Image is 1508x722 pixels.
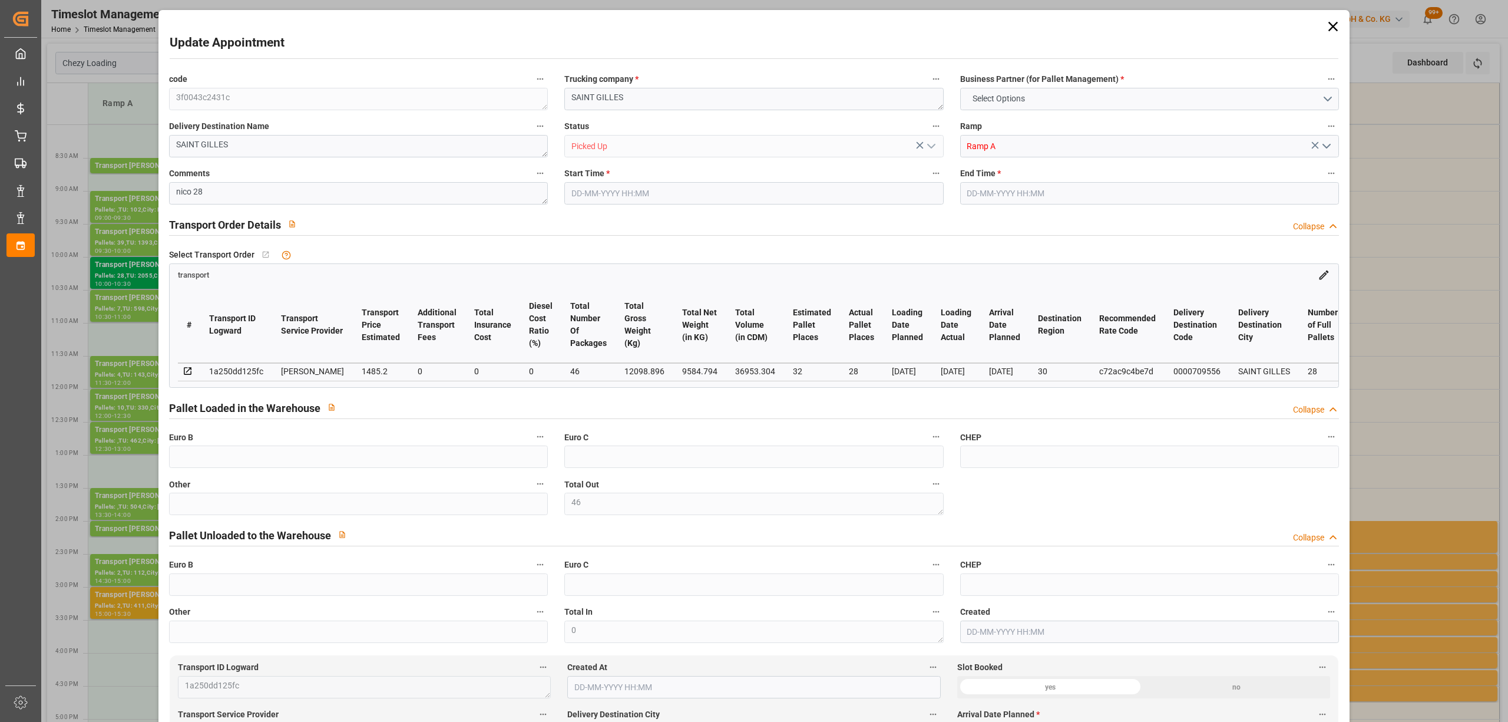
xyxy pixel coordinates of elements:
button: Total In [928,604,944,619]
button: Created At [925,660,941,675]
span: Transport Service Provider [178,708,279,721]
th: Destination Region [1029,287,1090,363]
span: transport [178,271,209,279]
button: Start Time * [928,166,944,181]
span: code [169,73,187,85]
button: View description [331,523,353,546]
textarea: nico 28 [169,182,548,205]
input: DD-MM-YYYY HH:MM [564,182,943,205]
span: CHEP [960,559,981,571]
button: Arrival Date Planned * [1315,707,1330,722]
button: Created [1324,604,1339,619]
h2: Transport Order Details [169,217,281,233]
span: Comments [169,167,210,180]
th: Delivery Destination Code [1165,287,1229,363]
span: Created [960,606,990,618]
textarea: 1a250dd125fc [178,676,551,698]
span: Total Out [564,479,599,491]
button: Comments [533,166,548,181]
button: View description [281,213,303,235]
span: Euro C [564,431,588,444]
button: open menu [1317,137,1334,156]
th: Estimated Pallet Places [784,287,840,363]
textarea: 46 [564,493,943,515]
button: Delivery Destination Name [533,118,548,134]
div: c72ac9c4be7d [1099,364,1156,378]
th: Total Gross Weight (Kg) [616,287,673,363]
div: 1a250dd125fc [209,364,263,378]
input: Type to search/select [564,135,943,157]
div: 46 [570,364,607,378]
span: Select Options [967,93,1031,105]
button: CHEP [1324,429,1339,444]
span: Total In [564,606,593,618]
button: CHEP [1324,557,1339,572]
button: End Time * [1324,166,1339,181]
div: [DATE] [892,364,923,378]
textarea: SAINT GILLES [564,88,943,110]
div: 9584.794 [682,364,717,378]
div: Collapse [1293,404,1324,416]
th: Diesel Cost Ratio (%) [520,287,561,363]
th: Total Net Weight (in KG) [673,287,726,363]
span: Ramp [960,120,982,133]
span: Delivery Destination Name [169,120,269,133]
th: Delivery Destination City [1229,287,1299,363]
span: Arrival Date Planned [957,708,1040,721]
div: [DATE] [941,364,971,378]
div: 0000709556 [1173,364,1221,378]
span: Created At [567,661,607,674]
button: open menu [960,88,1339,110]
th: Number of Full Pallets [1299,287,1347,363]
div: 36953.304 [735,364,775,378]
span: Euro B [169,431,193,444]
button: Total Out [928,476,944,492]
div: [PERSON_NAME] [281,364,344,378]
h2: Update Appointment [170,34,285,52]
span: Other [169,479,190,491]
a: transport [178,269,209,279]
th: Transport ID Logward [200,287,272,363]
span: Other [169,606,190,618]
th: Actual Pallet Places [840,287,883,363]
h2: Pallet Loaded in the Warehouse [169,400,320,416]
button: Transport ID Logward [535,660,551,675]
button: Euro C [928,429,944,444]
th: Total Insurance Cost [465,287,520,363]
div: 0 [474,364,511,378]
textarea: SAINT GILLES [169,135,548,157]
button: Euro C [928,557,944,572]
div: 0 [418,364,457,378]
div: 28 [1308,364,1338,378]
textarea: 0 [564,621,943,643]
th: Loading Date Actual [932,287,980,363]
th: Total Volume (in CDM) [726,287,784,363]
span: CHEP [960,431,981,444]
button: Trucking company * [928,71,944,87]
button: Delivery Destination City [925,707,941,722]
span: Select Transport Order [169,249,254,261]
input: DD-MM-YYYY HH:MM [567,676,940,698]
span: Business Partner (for Pallet Management) [960,73,1124,85]
div: SAINT GILLES [1238,364,1290,378]
th: Loading Date Planned [883,287,932,363]
th: Transport Service Provider [272,287,353,363]
button: Other [533,604,548,619]
div: 30 [1038,364,1082,378]
button: Other [533,476,548,492]
textarea: 3f0043c2431c [169,88,548,110]
button: Slot Booked [1315,660,1330,675]
input: Type to search/select [960,135,1339,157]
button: Status [928,118,944,134]
div: Collapse [1293,220,1324,233]
span: Start Time [564,167,610,180]
span: Slot Booked [957,661,1003,674]
div: 1485.2 [362,364,400,378]
button: Ramp [1324,118,1339,134]
input: DD-MM-YYYY HH:MM [960,621,1339,643]
button: Euro B [533,557,548,572]
button: Euro B [533,429,548,444]
span: Trucking company [564,73,639,85]
span: Delivery Destination City [567,708,660,721]
div: 32 [793,364,831,378]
